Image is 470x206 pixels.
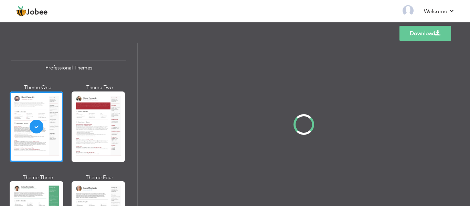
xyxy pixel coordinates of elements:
a: Jobee [15,6,48,17]
img: Profile Img [403,5,414,16]
img: jobee.io [15,6,26,17]
span: Jobee [26,9,48,16]
a: Download [399,26,451,41]
a: Welcome [424,7,455,15]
